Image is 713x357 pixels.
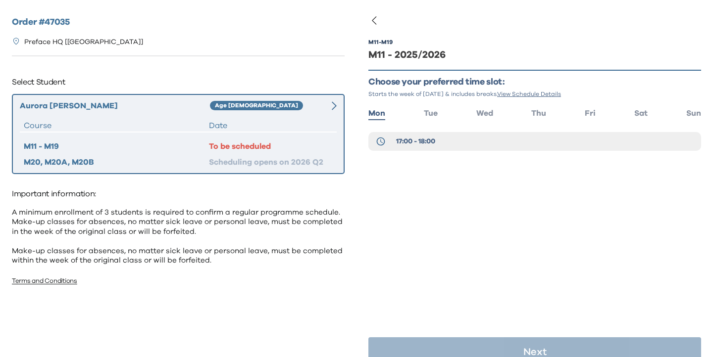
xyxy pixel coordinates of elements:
[368,77,701,88] p: Choose your preferred time slot:
[531,109,546,117] span: Thu
[686,109,701,117] span: Sun
[24,156,209,168] div: M20, M20A, M20B
[497,91,561,97] span: View Schedule Details
[12,278,77,284] a: Terms and Conditions
[209,120,333,132] div: Date
[12,186,345,202] p: Important information:
[24,140,209,152] div: M11 - M19
[12,208,345,266] p: A minimum enrollment of 3 students is required to confirm a regular programme schedule. Make-up c...
[396,136,435,146] span: 17:00 - 18:00
[24,37,143,47] p: Preface HQ [[GEOGRAPHIC_DATA]]
[209,140,333,152] div: To be scheduled
[12,74,345,90] p: Select Student
[634,109,648,117] span: Sat
[368,48,701,62] div: M11 - 2025/2026
[368,90,701,98] p: Starts the week of [DATE] & includes breaks.
[210,101,303,111] div: Age [DEMOGRAPHIC_DATA]
[476,109,493,117] span: Wed
[368,132,701,151] button: 17:00 - 18:00
[20,100,210,112] div: Aurora [PERSON_NAME]
[523,347,547,357] p: Next
[209,156,333,168] div: Scheduling opens on 2026 Q2
[424,109,438,117] span: Tue
[585,109,596,117] span: Fri
[12,16,345,29] h2: Order # 47035
[368,38,393,46] div: M11 - M19
[24,120,209,132] div: Course
[368,109,385,117] span: Mon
